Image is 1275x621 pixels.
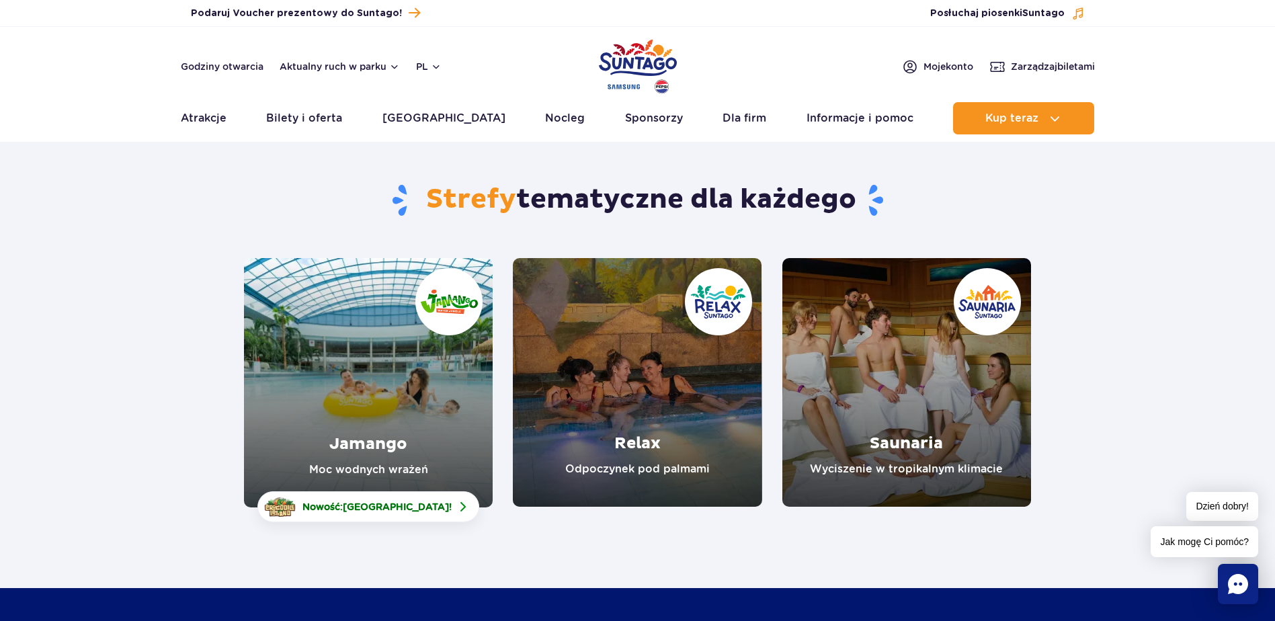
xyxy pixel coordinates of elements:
h1: tematyczne dla każdego [244,183,1031,218]
a: Godziny otwarcia [181,60,263,73]
span: Moje konto [923,60,973,73]
button: Kup teraz [953,102,1094,134]
a: Nowość:[GEOGRAPHIC_DATA]! [257,491,479,522]
a: Nocleg [545,102,585,134]
span: Strefy [426,183,516,216]
div: Chat [1218,564,1258,604]
a: [GEOGRAPHIC_DATA] [382,102,505,134]
button: Posłuchaj piosenkiSuntago [930,7,1085,20]
span: [GEOGRAPHIC_DATA] [343,501,449,512]
span: Posłuchaj piosenki [930,7,1065,20]
button: Aktualny ruch w parku [280,61,400,72]
a: Sponsorzy [625,102,683,134]
span: Zarządzaj biletami [1011,60,1095,73]
a: Mojekonto [902,58,973,75]
a: Relax [513,258,762,507]
a: Dla firm [723,102,766,134]
a: Jamango [244,258,493,507]
a: Zarządzajbiletami [989,58,1095,75]
button: pl [416,60,442,73]
a: Informacje i pomoc [807,102,913,134]
a: Park of Poland [599,34,677,95]
a: Podaruj Voucher prezentowy do Suntago! [191,4,420,22]
span: Nowość: ! [302,500,452,513]
span: Dzień dobry! [1186,492,1258,521]
span: Kup teraz [985,112,1038,124]
a: Bilety i oferta [266,102,342,134]
a: Atrakcje [181,102,227,134]
span: Podaruj Voucher prezentowy do Suntago! [191,7,402,20]
span: Suntago [1022,9,1065,18]
span: Jak mogę Ci pomóc? [1151,526,1258,557]
a: Saunaria [782,258,1031,507]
